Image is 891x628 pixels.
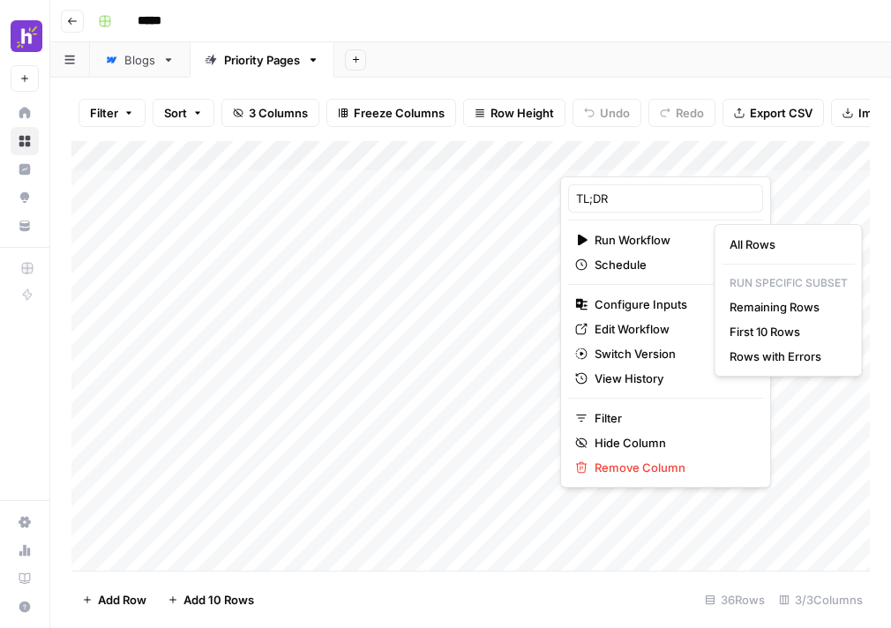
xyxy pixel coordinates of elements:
[730,348,841,365] span: Rows with Errors
[730,235,841,253] span: All Rows
[595,231,731,249] span: Run Workflow
[730,298,841,316] span: Remaining Rows
[723,272,855,295] p: Run Specific Subset
[730,323,841,340] span: First 10 Rows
